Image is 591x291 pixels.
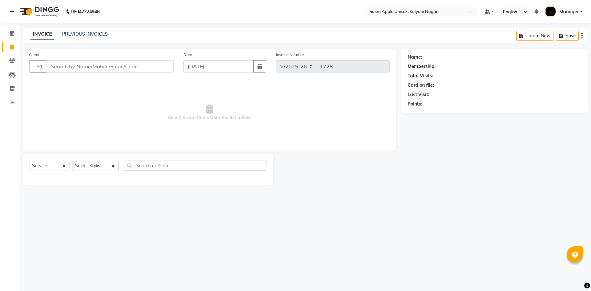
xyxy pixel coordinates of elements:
[559,8,579,15] span: Manager
[516,31,553,41] button: Create New
[29,60,47,73] button: +91
[29,52,39,58] label: Client
[408,73,433,79] div: Total Visits:
[564,265,585,285] iframe: chat widget
[71,3,100,21] b: 08047224946
[16,3,61,21] img: logo
[47,60,174,73] input: Search by Name/Mobile/Email/Code
[545,6,556,17] img: Manager
[556,31,579,41] button: Save
[183,52,192,58] label: Date
[408,91,429,98] div: Last Visit:
[408,63,436,70] div: Membership:
[124,161,267,171] input: Search or Scan
[408,82,434,89] div: Card on file:
[408,101,422,107] div: Points:
[62,31,108,37] a: PREVIOUS INVOICES
[29,80,390,145] span: Select & add items from the list below
[276,52,304,58] label: Invoice Number
[408,54,422,61] div: Name:
[30,28,54,40] a: INVOICE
